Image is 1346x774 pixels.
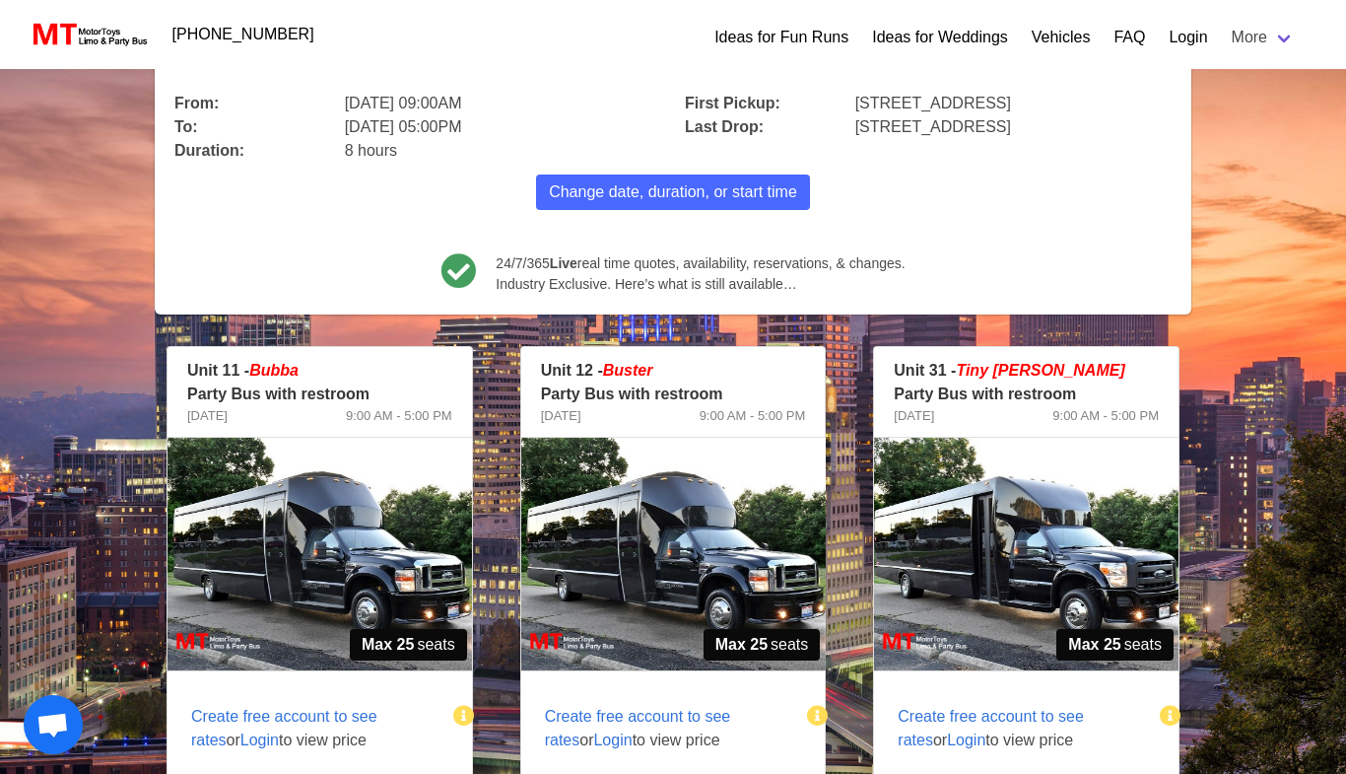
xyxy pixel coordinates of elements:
[685,118,764,135] b: Last Drop:
[174,118,198,135] b: To:
[700,406,806,426] span: 9:00 AM - 5:00 PM
[1052,406,1159,426] span: 9:00 AM - 5:00 PM
[872,26,1008,49] a: Ideas for Weddings
[1056,629,1174,661] span: seats
[1032,26,1091,49] a: Vehicles
[541,383,806,406] p: Party Bus with restroom
[362,633,414,657] strong: Max 25
[249,362,299,379] em: Bubba
[333,104,673,139] div: [DATE] 05:00PM
[521,438,826,670] img: 12%2001.jpg
[898,708,1084,748] span: Create free account to see rates
[715,633,768,657] strong: Max 25
[496,253,905,274] span: 24/7/365 real time quotes, availability, reservations, & changes.
[947,732,985,748] span: Login
[956,362,1124,379] span: Tiny [PERSON_NAME]
[1113,26,1145,49] a: FAQ
[843,80,1183,115] div: [STREET_ADDRESS]
[894,359,1159,383] p: Unit 31 -
[333,127,673,163] div: 8 hours
[333,80,673,115] div: [DATE] 09:00AM
[593,732,632,748] span: Login
[704,629,821,661] span: seats
[894,406,934,426] span: [DATE]
[714,26,848,49] a: Ideas for Fun Runs
[1220,18,1307,57] a: More
[685,95,780,111] b: First Pickup:
[541,406,581,426] span: [DATE]
[496,274,905,295] span: Industry Exclusive. Here’s what is still available…
[346,406,452,426] span: 9:00 AM - 5:00 PM
[536,175,810,210] button: Change date, duration, or start time
[541,359,806,383] p: Unit 12 -
[350,629,467,661] span: seats
[174,142,244,159] b: Duration:
[1068,633,1120,657] strong: Max 25
[174,95,219,111] b: From:
[603,362,653,379] em: Buster
[28,21,149,48] img: MotorToys Logo
[874,438,1178,670] img: 31%2001.jpg
[1169,26,1207,49] a: Login
[187,383,452,406] p: Party Bus with restroom
[168,438,472,670] img: 11%2001.jpg
[161,15,326,54] a: [PHONE_NUMBER]
[240,732,279,748] span: Login
[843,104,1183,139] div: [STREET_ADDRESS]
[24,695,83,754] a: Open chat
[545,708,731,748] span: Create free account to see rates
[550,255,577,271] b: Live
[549,180,797,204] span: Change date, duration, or start time
[187,359,452,383] p: Unit 11 -
[187,406,228,426] span: [DATE]
[894,383,1159,406] p: Party Bus with restroom
[191,708,377,748] span: Create free account to see rates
